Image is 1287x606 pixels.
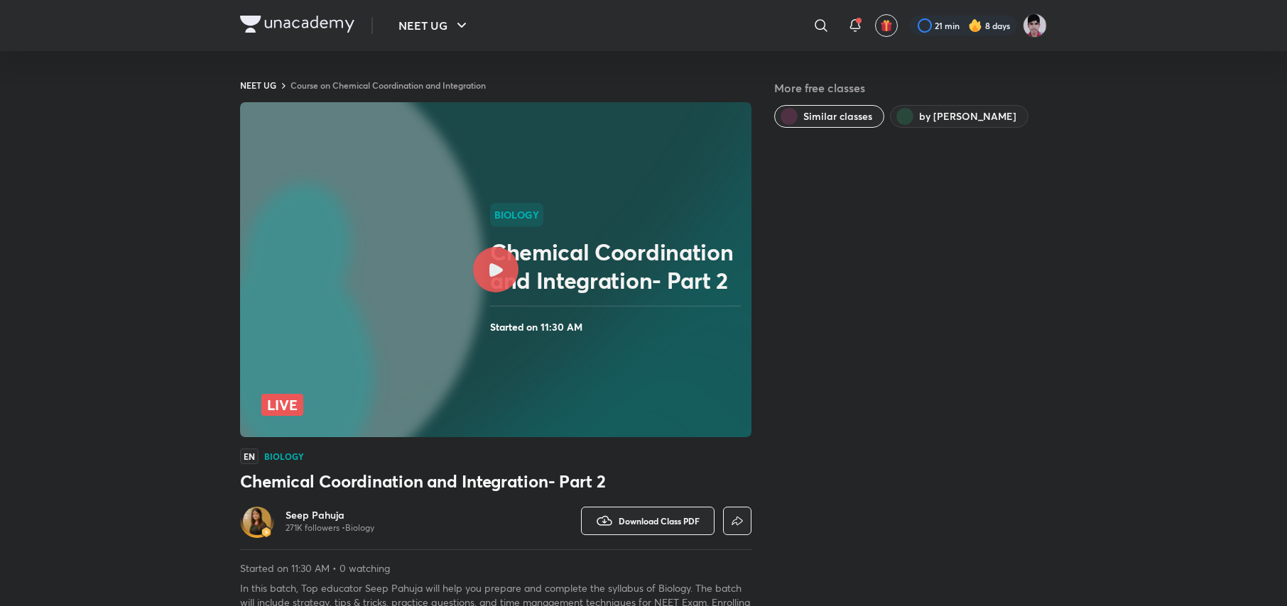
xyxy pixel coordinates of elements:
a: Seep Pahuja [286,508,374,522]
h4: Biology [264,452,304,461]
img: badge [261,527,271,537]
img: avatar [880,19,893,32]
h5: More free classes [774,79,1047,97]
h2: Chemical Coordination and Integration- Part 2 [490,238,746,294]
a: Avatarbadge [240,504,274,538]
span: Download Class PDF [619,515,700,527]
button: by Seep Pahuja [890,105,1028,128]
span: Similar classes [803,109,872,123]
span: by Seep Pahuja [919,109,1016,123]
p: 271K followers • Biology [286,522,374,534]
img: streak [968,18,982,33]
img: Avatar [243,507,271,535]
h3: Chemical Coordination and Integration- Part 2 [240,470,751,492]
button: Similar classes [774,105,884,128]
h4: Started on 11:30 AM [490,318,746,336]
p: Started on 11:30 AM • 0 watching [240,561,751,575]
span: EN [240,448,259,464]
a: NEET UG [240,79,276,91]
button: Download Class PDF [581,507,715,535]
img: Alok Mishra [1023,13,1047,38]
a: Course on Chemical Coordination and Integration [290,79,486,91]
button: avatar [875,14,898,37]
img: Company Logo [240,16,354,33]
a: Company Logo [240,16,354,36]
button: NEET UG [390,11,479,40]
